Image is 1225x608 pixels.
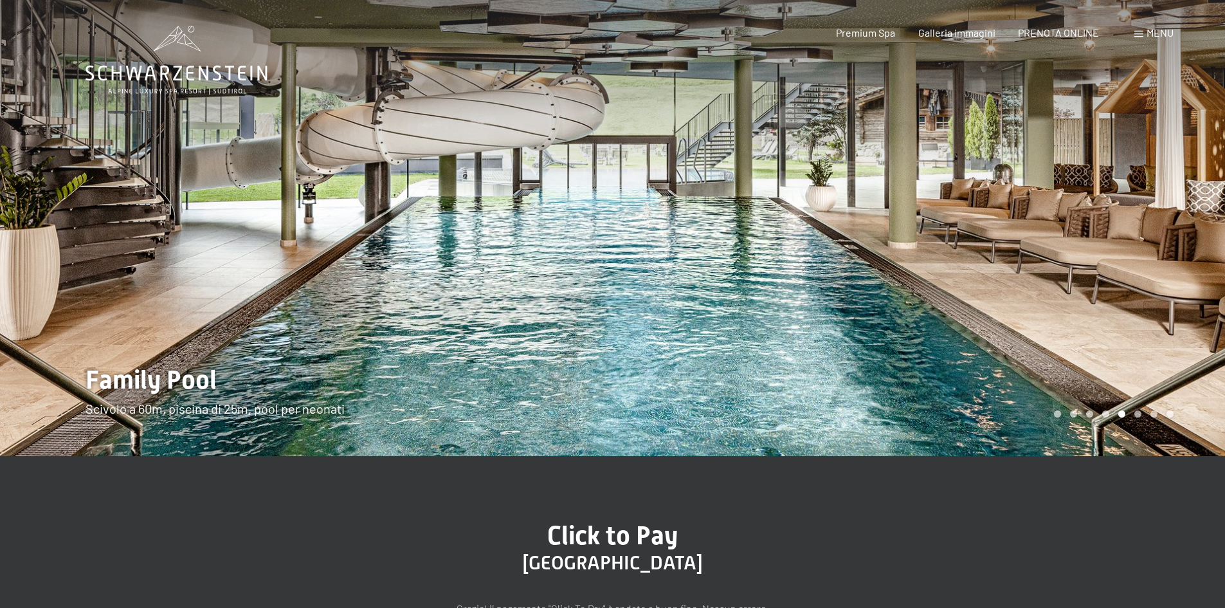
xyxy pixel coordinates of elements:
div: Carousel Page 7 [1150,410,1157,418]
span: Click to Pay [547,520,678,551]
span: [GEOGRAPHIC_DATA] [523,551,703,574]
div: Carousel Page 3 [1086,410,1093,418]
div: Carousel Pagination [1049,410,1174,418]
span: Menu [1147,26,1174,39]
div: Carousel Page 1 [1054,410,1061,418]
a: Premium Spa [836,26,895,39]
div: Carousel Page 4 [1102,410,1109,418]
div: Carousel Page 2 [1070,410,1077,418]
a: PRENOTA ONLINE [1018,26,1099,39]
div: Carousel Page 5 (Current Slide) [1118,410,1125,418]
a: Galleria immagini [918,26,995,39]
div: Carousel Page 8 [1166,410,1174,418]
div: Carousel Page 6 [1134,410,1141,418]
